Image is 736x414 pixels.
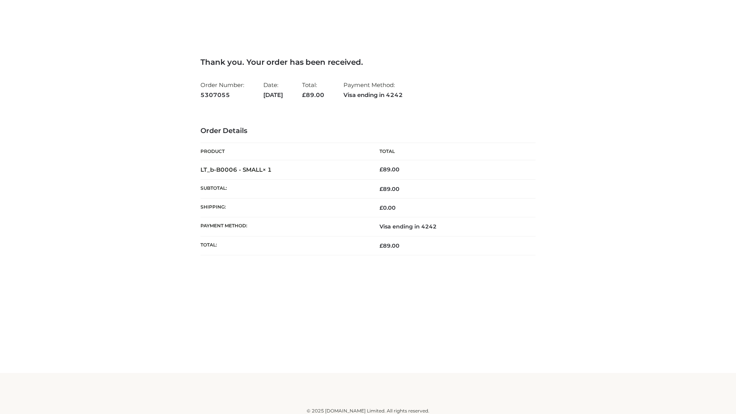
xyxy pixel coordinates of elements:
span: 89.00 [379,186,399,192]
strong: × 1 [263,166,272,173]
span: £ [379,242,383,249]
th: Subtotal: [200,179,368,198]
strong: 5307055 [200,90,244,100]
th: Product [200,143,368,160]
bdi: 89.00 [379,166,399,173]
span: 89.00 [379,242,399,249]
span: £ [379,166,383,173]
th: Payment method: [200,217,368,236]
li: Date: [263,78,283,102]
span: £ [379,204,383,211]
strong: Visa ending in 4242 [343,90,403,100]
h3: Thank you. Your order has been received. [200,58,536,67]
h3: Order Details [200,127,536,135]
li: Payment Method: [343,78,403,102]
bdi: 0.00 [379,204,396,211]
strong: [DATE] [263,90,283,100]
li: Order Number: [200,78,244,102]
th: Total: [200,236,368,255]
li: Total: [302,78,324,102]
strong: LT_b-B0006 - SMALL [200,166,272,173]
span: £ [379,186,383,192]
th: Total [368,143,536,160]
td: Visa ending in 4242 [368,217,536,236]
span: 89.00 [302,91,324,99]
th: Shipping: [200,199,368,217]
span: £ [302,91,306,99]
